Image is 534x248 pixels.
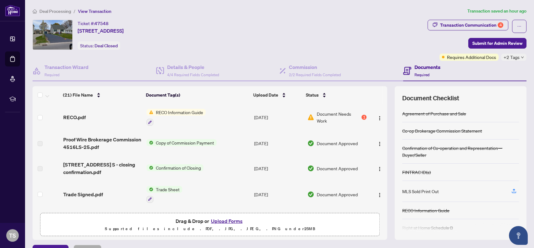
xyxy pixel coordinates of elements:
[306,92,319,98] span: Status
[63,161,141,176] span: [STREET_ADDRESS] S - closing confirmation.pdf
[402,127,482,134] div: Co-op Brokerage Commission Statement
[252,104,305,131] td: [DATE]
[402,188,439,195] div: MLS Sold Print Out
[375,112,385,122] button: Logo
[377,193,382,198] img: Logo
[307,165,314,172] img: Document Status
[447,54,496,61] span: Requires Additional Docs
[307,140,314,147] img: Document Status
[377,116,382,121] img: Logo
[69,37,105,41] div: Keywords by Traffic
[307,114,314,121] img: Document Status
[146,139,217,146] button: Status IconCopy of Commission Payment
[468,38,526,49] button: Submit for Admin Review
[146,186,153,193] img: Status Icon
[146,109,206,126] button: Status IconRECO Information Guide
[252,131,305,156] td: [DATE]
[509,226,528,245] button: Open asap
[251,86,304,104] th: Upload Date
[5,5,20,16] img: logo
[440,20,503,30] div: Transaction Communication
[17,36,22,41] img: tab_domain_overview_orange.svg
[10,16,15,21] img: website_grey.svg
[317,191,358,198] span: Document Approved
[517,24,521,29] span: ellipsis
[78,41,120,50] div: Status:
[18,10,31,15] div: v 4.0.25
[252,208,305,235] td: [DATE]
[95,21,109,26] span: 47548
[303,86,367,104] th: Status
[307,191,314,198] img: Document Status
[289,63,341,71] h4: Commission
[375,138,385,148] button: Logo
[402,145,519,158] div: Confirmation of Co-operation and Representation—Buyer/Seller
[153,109,206,116] span: RECO Information Guide
[317,140,358,147] span: Document Approved
[252,156,305,181] td: [DATE]
[146,186,182,203] button: Status IconTrade Sheet
[146,164,153,171] img: Status Icon
[153,164,203,171] span: Confirmation of Closing
[362,115,367,120] div: 1
[146,109,153,116] img: Status Icon
[44,225,376,233] p: Supported files include .PDF, .JPG, .JPEG, .PNG under 25 MB
[402,169,431,176] div: FINTRAC ID(s)
[146,164,203,171] button: Status IconConfirmation of Closing
[504,54,520,61] span: +2 Tags
[521,56,524,59] span: down
[63,92,93,98] span: (21) File Name
[167,63,219,71] h4: Details & People
[467,8,526,15] article: Transaction saved an hour ago
[62,36,67,41] img: tab_keywords_by_traffic_grey.svg
[176,217,244,225] span: Drag & Drop or
[10,10,15,15] img: logo_orange.svg
[143,86,250,104] th: Document Tag(s)
[402,110,466,117] div: Agreement of Purchase and Sale
[377,141,382,146] img: Logo
[24,37,56,41] div: Domain Overview
[317,165,358,172] span: Document Approved
[63,136,141,151] span: Proof Wire Brokerage Commission 4516LS-25.pdf
[44,63,89,71] h4: Transaction Wizard
[414,63,440,71] h4: Documents
[146,139,153,146] img: Status Icon
[153,186,182,193] span: Trade Sheet
[39,8,71,14] span: Deal Processing
[414,72,429,77] span: Required
[153,139,217,146] span: Copy of Commission Payment
[253,92,278,98] span: Upload Date
[78,27,124,34] span: [STREET_ADDRESS]
[209,217,244,225] button: Upload Forms
[375,189,385,199] button: Logo
[78,20,109,27] div: Ticket #:
[402,94,459,103] span: Document Checklist
[428,20,508,30] button: Transaction Communication4
[74,8,75,15] li: /
[78,8,111,14] span: View Transaction
[60,86,143,104] th: (21) File Name
[498,22,503,28] div: 4
[375,163,385,173] button: Logo
[402,207,449,214] div: RECO Information Guide
[33,20,72,50] img: IMG-E12247392_1.jpg
[289,72,341,77] span: 2/2 Required Fields Completed
[95,43,118,49] span: Deal Closed
[317,110,361,124] span: Document Needs Work
[252,181,305,208] td: [DATE]
[40,213,379,236] span: Drag & Drop orUpload FormsSupported files include .PDF, .JPG, .JPEG, .PNG under25MB
[9,231,16,240] span: TS
[472,38,522,48] span: Submit for Admin Review
[63,191,103,198] span: Trade Signed.pdf
[167,72,219,77] span: 4/4 Required Fields Completed
[44,72,59,77] span: Required
[16,16,104,21] div: Domain: [PERSON_NAME][DOMAIN_NAME]
[377,166,382,171] img: Logo
[33,9,37,13] span: home
[63,113,86,121] span: RECO.pdf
